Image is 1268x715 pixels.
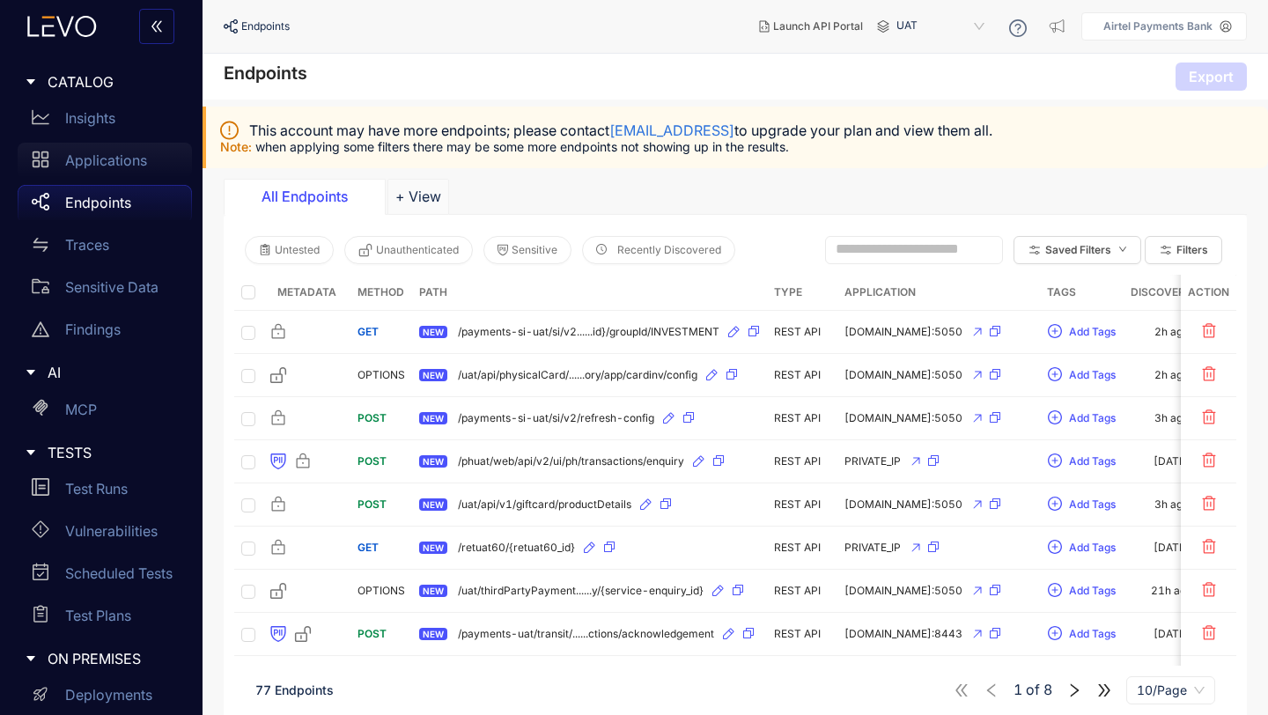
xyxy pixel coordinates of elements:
[774,628,830,640] div: REST API
[458,326,719,338] span: /payments-si-uat/si/v2......id}/groupId/INVESTMENT
[358,411,387,424] span: POST
[1047,663,1117,691] button: plus-circleAdd Tags
[358,584,405,597] span: OPTIONS
[767,275,837,311] th: Type
[25,652,37,665] span: caret-right
[11,354,192,391] div: AI
[844,542,901,554] span: PRIVATE_IP
[1137,677,1205,704] span: 10/Page
[1048,626,1062,642] span: plus-circle
[18,513,192,556] a: Vulnerabilities
[1048,497,1062,512] span: plus-circle
[1047,447,1117,475] button: plus-circleAdd Tags
[1069,326,1116,338] span: Add Tags
[483,236,571,264] button: Sensitive
[419,412,447,424] span: NEW
[18,269,192,312] a: Sensitive Data
[11,640,192,677] div: ON PREMISES
[48,74,178,90] span: CATALOG
[18,100,192,143] a: Insights
[1048,583,1062,599] span: plus-circle
[255,682,334,697] span: 77 Endpoints
[774,412,830,424] div: REST API
[419,498,447,511] span: NEW
[1045,244,1111,256] span: Saved Filters
[350,275,412,311] th: Method
[582,236,735,264] button: clock-circleRecently Discovered
[18,312,192,354] a: Findings
[18,143,192,185] a: Applications
[1154,412,1189,424] div: 3h ago
[596,244,607,256] span: clock-circle
[1047,490,1117,519] button: plus-circleAdd Tags
[1096,682,1112,698] span: double-right
[32,321,49,338] span: warning
[458,369,697,381] span: /uat/api/physicalCard/......ory/app/cardinv/config
[774,585,830,597] div: REST API
[18,471,192,513] a: Test Runs
[1154,326,1189,338] div: 2h ago
[65,687,152,703] p: Deployments
[48,651,178,667] span: ON PREMISES
[1124,275,1220,311] th: Discovered
[1069,455,1116,468] span: Add Tags
[1048,453,1062,469] span: plus-circle
[65,110,115,126] p: Insights
[745,12,877,41] button: Launch API Portal
[1069,369,1116,381] span: Add Tags
[358,627,387,640] span: POST
[65,237,109,253] p: Traces
[344,236,473,264] button: Unauthenticated
[1014,682,1022,698] span: 1
[18,392,192,434] a: MCP
[25,446,37,459] span: caret-right
[1176,244,1208,256] span: Filters
[376,244,459,256] span: Unauthenticated
[358,454,387,468] span: POST
[844,455,901,468] span: PRIVATE_IP
[1103,20,1213,33] p: Airtel Payments Bank
[25,76,37,88] span: caret-right
[1154,369,1189,381] div: 2h ago
[1069,585,1116,597] span: Add Tags
[844,628,962,640] span: [DOMAIN_NAME]:8443
[1069,412,1116,424] span: Add Tags
[458,455,684,468] span: /phuat/web/api/v2/ui/ph/transactions/enquiry
[358,368,405,381] span: OPTIONS
[262,275,350,311] th: Metadata
[220,140,1254,154] p: when applying some filters there may be some more endpoints not showing up in the results.
[65,152,147,168] p: Applications
[419,455,447,468] span: NEW
[1154,542,1190,554] div: [DATE]
[48,445,178,461] span: TESTS
[275,244,320,256] span: Untested
[896,12,988,41] span: UAT
[1145,236,1222,264] button: Filters
[419,369,447,381] span: NEW
[220,139,255,154] span: Note:
[139,9,174,44] button: double-left
[837,275,1040,311] th: Application
[18,227,192,269] a: Traces
[1069,498,1116,511] span: Add Tags
[1047,318,1117,346] button: plus-circleAdd Tags
[844,326,962,338] span: [DOMAIN_NAME]:5050
[458,542,575,554] span: /retuat60/{retuat60_id}
[65,481,128,497] p: Test Runs
[609,122,734,139] a: [EMAIL_ADDRESS]
[18,598,192,640] a: Test Plans
[1048,324,1062,340] span: plus-circle
[419,542,447,554] span: NEW
[387,179,449,214] button: Add tab
[419,326,447,338] span: NEW
[65,565,173,581] p: Scheduled Tests
[1118,245,1127,254] span: down
[1151,585,1192,597] div: 21h ago
[1047,620,1117,648] button: plus-circleAdd Tags
[224,63,307,84] h4: Endpoints
[1069,628,1116,640] span: Add Tags
[419,585,447,597] span: NEW
[844,412,962,424] span: [DOMAIN_NAME]:5050
[773,20,863,33] span: Launch API Portal
[358,325,379,338] span: GET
